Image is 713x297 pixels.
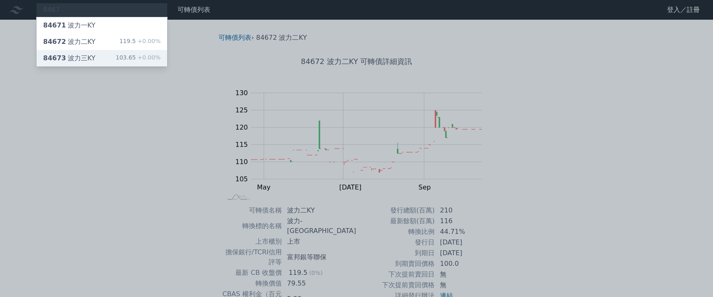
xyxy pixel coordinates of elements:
[116,53,161,63] div: 103.65
[37,34,167,50] a: 84672波力二KY 119.5+0.00%
[43,53,95,63] div: 波力三KY
[136,54,161,61] span: +0.00%
[43,38,66,46] span: 84672
[37,17,167,34] a: 84671波力一KY
[120,37,161,47] div: 119.5
[43,21,95,30] div: 波力一KY
[43,21,66,29] span: 84671
[43,54,66,62] span: 84673
[37,50,167,66] a: 84673波力三KY 103.65+0.00%
[136,38,161,44] span: +0.00%
[43,37,95,47] div: 波力二KY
